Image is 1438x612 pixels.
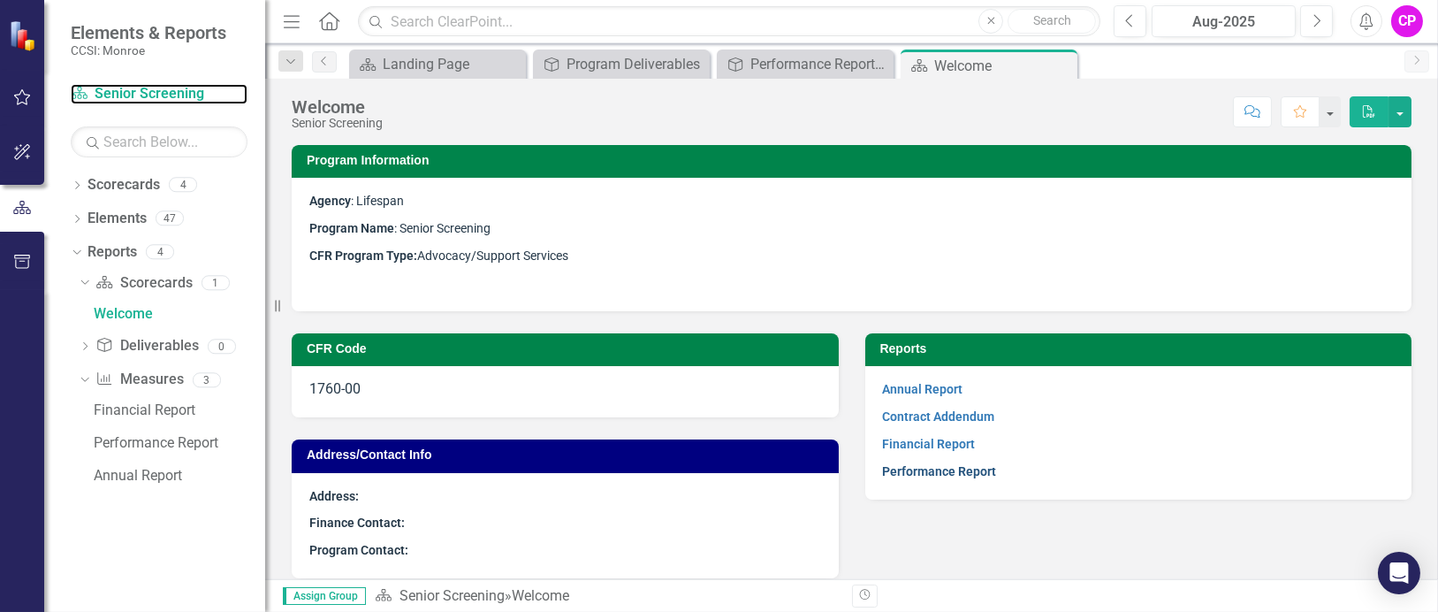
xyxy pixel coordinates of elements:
[89,396,265,425] a: Financial Report
[399,587,505,604] a: Senior Screening
[537,53,705,75] a: Program Deliverables
[883,409,995,424] a: Contract Addendum
[309,221,394,235] strong: Program Name
[95,336,198,356] a: Deliverables
[512,587,569,604] div: Welcome
[87,209,147,229] a: Elements
[1008,9,1096,34] button: Search
[292,97,383,117] div: Welcome
[750,53,889,75] div: Performance Report Tracker
[567,53,705,75] div: Program Deliverables
[307,154,1403,167] h3: Program Information
[156,211,184,226] div: 47
[1378,552,1420,594] div: Open Intercom Messenger
[89,429,265,457] a: Performance Report
[169,178,197,193] div: 4
[1391,5,1423,37] button: CP
[87,175,160,195] a: Scorecards
[94,306,265,322] div: Welcome
[307,342,830,356] h3: CFR Code
[1158,11,1290,33] div: Aug-2025
[95,370,183,390] a: Measures
[146,244,174,259] div: 4
[309,194,404,208] span: : Lifespan
[883,437,976,451] a: Financial Report
[87,242,137,263] a: Reports
[71,22,226,43] span: Elements & Reports
[383,53,521,75] div: Landing Page
[880,342,1404,356] h3: Reports
[71,43,226,57] small: CCSI: Monroe
[89,299,265,327] a: Welcome
[94,402,265,418] div: Financial Report
[94,435,265,451] div: Performance Report
[309,516,405,530] strong: Finance Contact:
[193,372,221,387] div: 3
[1033,13,1071,27] span: Search
[283,587,366,605] span: Assign Group
[883,382,963,396] a: Annual Report
[202,275,230,290] div: 1
[94,468,265,484] div: Annual Report
[883,464,997,478] a: Performance Report
[375,586,839,607] div: »
[309,380,361,397] span: 1760-00
[71,126,247,157] input: Search Below...
[309,489,359,503] strong: Address:
[95,273,192,294] a: Scorecards
[9,20,40,51] img: ClearPoint Strategy
[307,448,830,462] h3: Address/Contact Info
[89,462,265,490] a: Annual Report
[354,53,521,75] a: Landing Page
[208,339,236,354] div: 0
[309,221,491,235] span: : Senior Screening
[1152,5,1296,37] button: Aug-2025
[292,117,383,130] div: Senior Screening
[358,6,1100,37] input: Search ClearPoint...
[309,543,408,557] strong: Program Contact:
[309,249,417,263] strong: CFR Program Type:
[309,194,351,208] strong: Agency
[309,249,568,263] span: Advocacy/Support Services
[721,53,889,75] a: Performance Report Tracker
[71,84,247,104] a: Senior Screening
[934,55,1073,77] div: Welcome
